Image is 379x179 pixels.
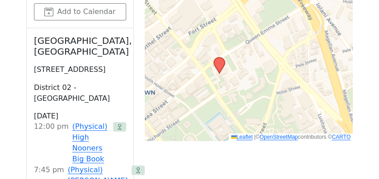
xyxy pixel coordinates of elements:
p: [STREET_ADDRESS] [34,64,126,75]
p: District 02 - [GEOGRAPHIC_DATA] [34,82,126,104]
h2: [GEOGRAPHIC_DATA], [GEOGRAPHIC_DATA] [34,35,126,57]
button: Add to Calendar [34,3,126,20]
div: © contributors © [229,133,353,141]
a: CARTO [332,134,351,140]
div: 12:00 PM [34,121,69,165]
a: OpenStreetMap [260,134,298,140]
a: (Physical) High Nooners Big Book [72,121,109,165]
a: Leaflet [231,134,253,140]
span: | [254,134,256,140]
h3: [DATE] [34,111,126,121]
